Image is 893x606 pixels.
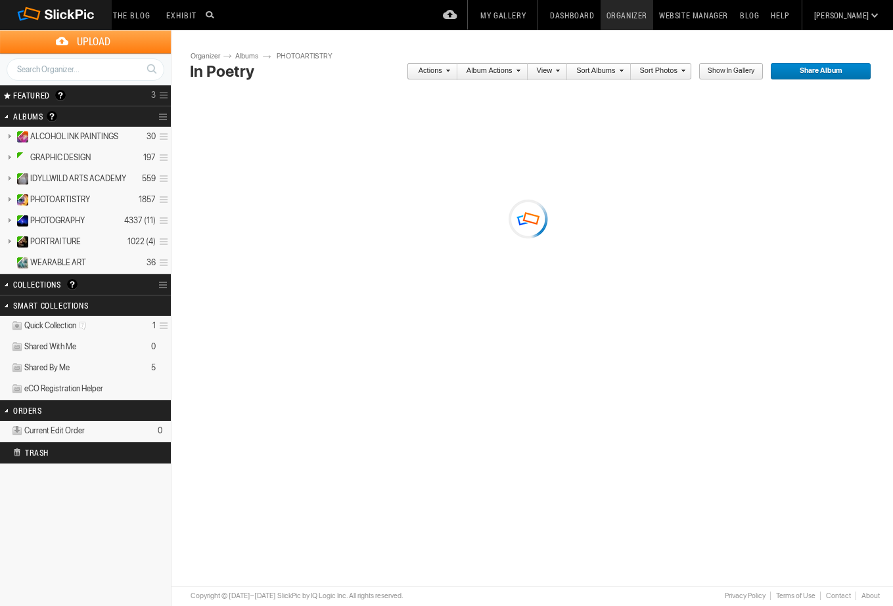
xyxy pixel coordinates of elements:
[30,215,85,226] span: PHOTOGRAPHY
[856,592,880,600] a: About
[698,63,764,80] a: Show in Gallery
[30,152,91,163] span: GRAPHIC DESIGN
[1,257,14,267] a: Expand
[277,51,346,62] a: PHOTOARTISTRY
[567,63,623,80] a: Sort Albums
[7,58,164,81] input: Search Organizer...
[24,425,85,436] span: Current Edit Order
[407,63,450,80] a: Actions
[9,90,50,100] span: FEATURED
[232,51,271,62] a: Albums
[13,106,124,127] h2: Albums
[139,58,164,80] a: Search
[24,362,70,373] span: Shared By Me
[698,63,754,80] span: Show in Gallery
[11,320,23,332] img: ico_album_quick.png
[24,383,103,394] span: eCO Registration Helper
[11,215,29,227] ins: Public Album
[457,63,520,80] a: Album Actions
[11,341,23,353] img: ico_album_coll.png
[11,194,29,206] ins: Public Album
[11,236,29,248] ins: Public Album
[204,7,219,22] input: Search photos on SlickPic...
[11,425,23,437] img: ico_album_coll-lastimport.png
[820,592,856,600] a: Contact
[13,400,124,420] h2: Orders
[11,362,23,374] img: ico_album_coll.png
[30,236,81,247] span: PORTRAITURE
[631,63,685,80] a: Sort Photos
[24,320,91,331] span: Quick Collection
[16,30,171,53] span: Upload
[719,592,770,600] a: Privacy Policy
[11,425,23,437] ins: Public Editorder
[1,425,14,435] a: Expand
[191,591,403,601] div: Copyright © [DATE]–[DATE] SlickPic by IQ Logic Inc. All rights reserved.
[13,443,135,462] h2: Trash
[158,276,171,294] a: Collection Options
[11,152,29,163] ins: Public Album
[13,295,124,315] h2: Smart Collections
[30,173,126,184] span: IDYLLWILD ARTS ACADEMY
[30,194,90,205] span: PHOTOARTISTRY
[11,383,23,395] img: ico_album_coll.png
[13,274,124,294] h2: Collections
[11,173,29,184] ins: Public Album
[770,63,862,80] span: Share Album
[11,257,29,269] ins: Public Album
[770,592,820,600] a: Terms of Use
[30,257,86,268] span: WEARABLE ART
[528,63,561,80] a: View
[24,341,76,352] span: Shared With Me
[498,195,559,242] div: Loading ...
[11,131,29,142] ins: Public Album
[30,131,118,142] span: ALCOHOL INK PAINTINGS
